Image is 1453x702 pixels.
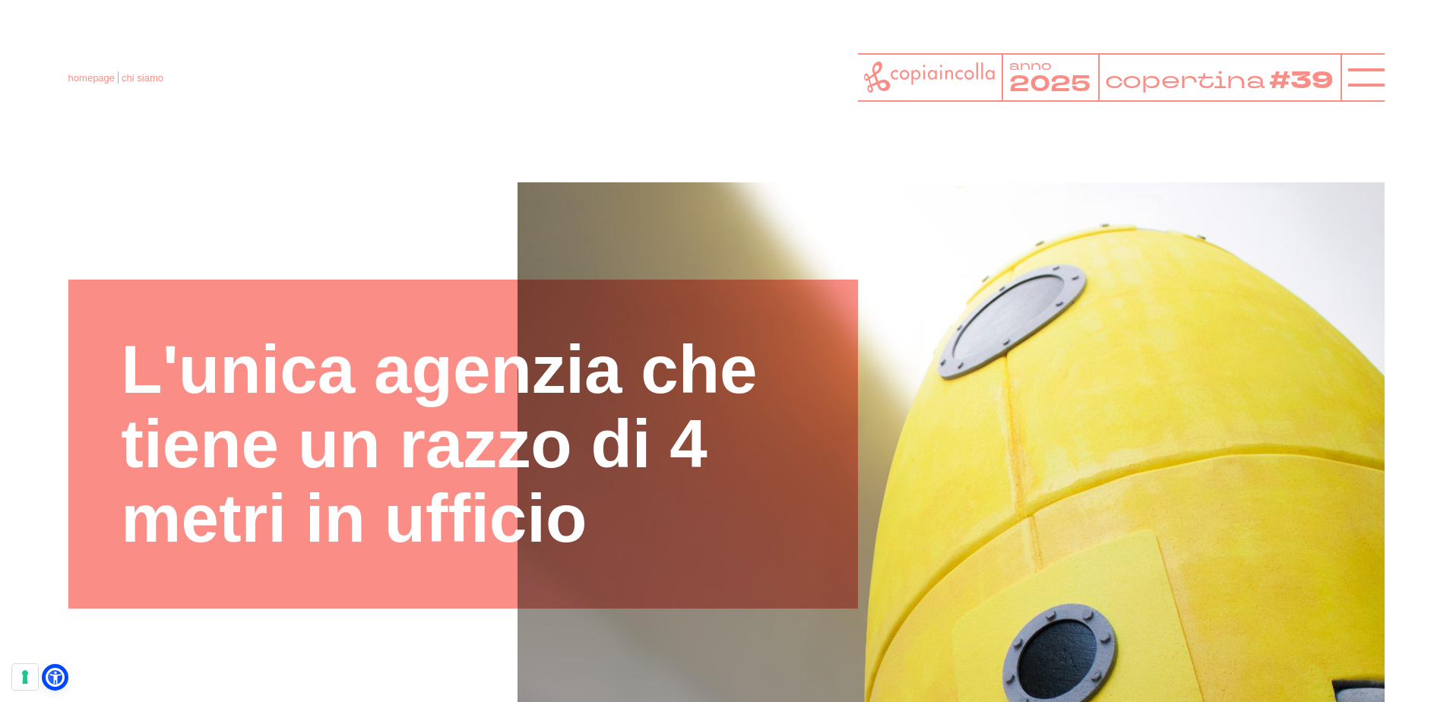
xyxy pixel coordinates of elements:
tspan: copertina [1104,64,1265,96]
tspan: anno [1009,56,1052,74]
a: homepage [68,72,115,84]
tspan: #39 [1269,64,1334,98]
a: Open Accessibility Menu [46,668,65,687]
span: chi siamo [122,72,163,84]
h1: L'unica agenzia che tiene un razzo di 4 metri in ufficio [121,333,805,556]
button: Le tue preferenze relative al consenso per le tecnologie di tracciamento [12,664,38,690]
tspan: 2025 [1009,68,1091,100]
